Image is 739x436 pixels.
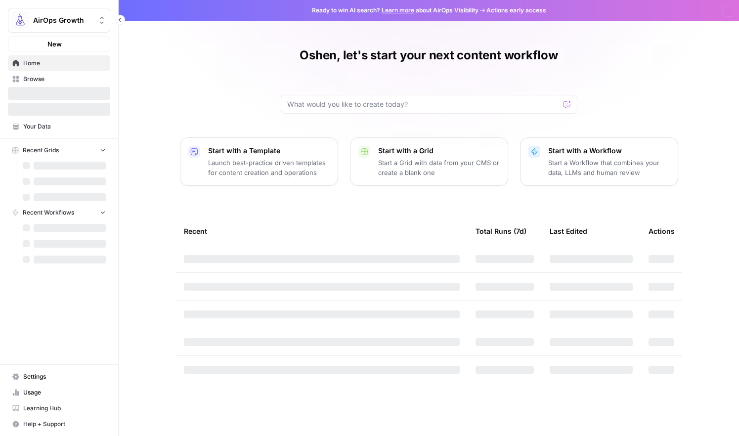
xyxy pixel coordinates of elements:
[47,39,62,49] span: New
[23,146,59,155] span: Recent Grids
[208,158,330,177] p: Launch best-practice driven templates for content creation and operations
[378,146,500,156] p: Start with a Grid
[649,218,675,245] div: Actions
[180,137,338,186] button: Start with a TemplateLaunch best-practice driven templates for content creation and operations
[550,218,587,245] div: Last Edited
[8,8,110,33] button: Workspace: AirOps Growth
[23,420,106,429] span: Help + Support
[8,369,110,385] a: Settings
[23,75,106,84] span: Browse
[23,59,106,68] span: Home
[23,122,106,131] span: Your Data
[8,119,110,134] a: Your Data
[382,6,414,14] a: Learn more
[378,158,500,177] p: Start a Grid with data from your CMS or create a blank one
[184,218,460,245] div: Recent
[8,37,110,51] button: New
[33,15,93,25] span: AirOps Growth
[520,137,678,186] button: Start with a WorkflowStart a Workflow that combines your data, LLMs and human review
[8,55,110,71] a: Home
[300,47,558,63] h1: Oshen, let's start your next content workflow
[312,6,478,15] span: Ready to win AI search? about AirOps Visibility
[8,205,110,220] button: Recent Workflows
[8,416,110,432] button: Help + Support
[486,6,546,15] span: Actions early access
[350,137,508,186] button: Start with a GridStart a Grid with data from your CMS or create a blank one
[8,143,110,158] button: Recent Grids
[548,158,670,177] p: Start a Workflow that combines your data, LLMs and human review
[8,71,110,87] a: Browse
[8,400,110,416] a: Learning Hub
[287,99,559,109] input: What would you like to create today?
[476,218,526,245] div: Total Runs (7d)
[548,146,670,156] p: Start with a Workflow
[11,11,29,29] img: AirOps Growth Logo
[23,388,106,397] span: Usage
[23,208,74,217] span: Recent Workflows
[8,385,110,400] a: Usage
[208,146,330,156] p: Start with a Template
[23,404,106,413] span: Learning Hub
[23,372,106,381] span: Settings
